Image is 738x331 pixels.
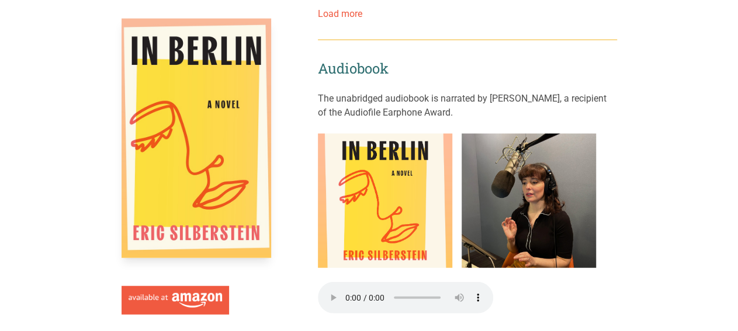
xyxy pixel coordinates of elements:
img: In Berlin Audiobook Cover [318,134,452,268]
img: Cover of In Berlin [122,19,271,258]
h2: Audiobook [318,59,617,78]
p: The unabridged audiobook is narrated by [PERSON_NAME], a recipient of the Audiofile Earphone Award. [318,92,617,120]
a: Available at Amazon [122,281,229,315]
img: Helen Laser [462,134,596,268]
a: Load more [318,8,362,19]
img: Available at Amazon [129,293,222,308]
